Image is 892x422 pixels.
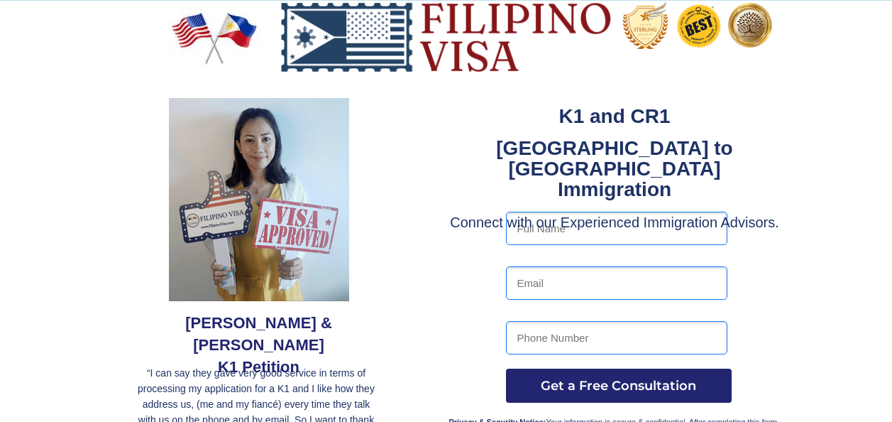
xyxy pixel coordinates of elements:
input: Phone Number [506,321,727,355]
strong: K1 and CR1 [558,105,670,127]
strong: [GEOGRAPHIC_DATA] to [GEOGRAPHIC_DATA] Immigration [496,137,732,200]
span: Connect with our Experienced Immigration Advisors. [450,215,779,230]
input: Email [506,266,727,300]
input: Full Name [506,212,727,245]
button: Get a Free Consultation [506,369,732,403]
span: [PERSON_NAME] & [PERSON_NAME] K1 Petition [185,314,332,376]
span: Get a Free Consultation [506,378,732,394]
